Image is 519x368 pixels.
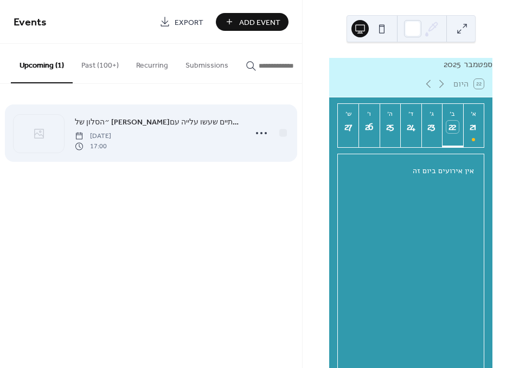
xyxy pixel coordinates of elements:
[446,121,459,133] div: 22
[175,17,203,28] span: Export
[73,44,127,82] button: Past (100+)
[405,121,417,133] div: 24
[466,109,480,118] div: א׳
[75,117,240,128] span: ״הסלון של [PERSON_NAME]״: תחת שמי פריז, שאנסונים צרפתיים שעשו עלייה עם [PERSON_NAME]
[467,121,480,133] div: 21
[421,104,442,147] button: ג׳23
[239,17,280,28] span: Add Event
[362,109,376,118] div: ו׳
[426,121,438,133] div: 23
[403,109,418,118] div: ד׳
[329,58,492,71] div: ספטמבר 2025
[380,104,400,147] button: ה׳25
[11,44,73,83] button: Upcoming (1)
[425,109,439,118] div: ג׳
[363,121,375,133] div: 26
[383,109,397,118] div: ה׳
[216,13,289,31] button: Add Event
[384,121,396,133] div: 25
[75,116,240,128] a: ״הסלון של [PERSON_NAME]״: תחת שמי פריז, שאנסונים צרפתיים שעשו עלייה עם [PERSON_NAME]
[177,44,237,82] button: Submissions
[14,12,47,33] span: Events
[358,104,379,147] button: ו׳26
[151,13,212,31] a: Export
[442,104,463,147] button: ב׳22
[445,109,459,118] div: ב׳
[463,104,484,147] button: א׳21
[338,104,358,147] button: ש׳27
[342,121,355,133] div: 27
[75,141,111,151] span: 17:00
[341,109,355,118] div: ש׳
[127,44,177,82] button: Recurring
[400,104,421,147] button: ד׳24
[75,132,111,141] span: [DATE]
[339,158,483,183] div: אין אירועים ביום זה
